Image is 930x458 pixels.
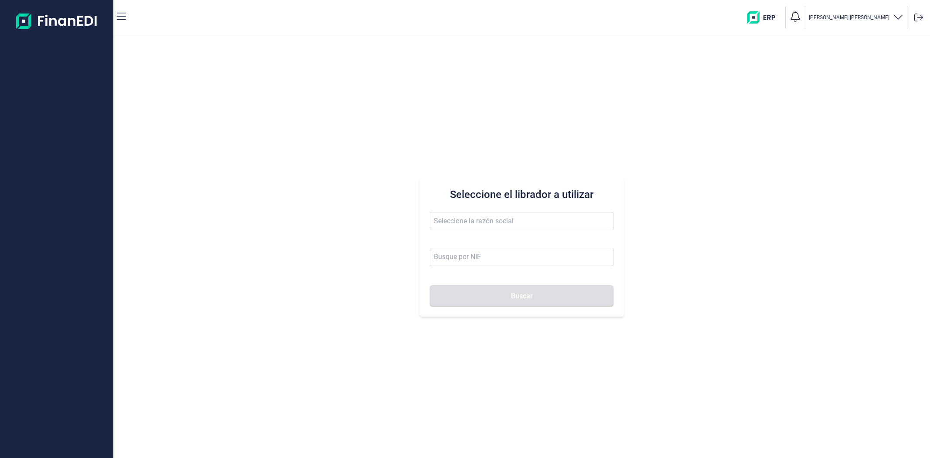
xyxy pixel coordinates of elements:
[511,293,533,299] span: Buscar
[430,188,613,202] h3: Seleccione el librador a utilizar
[430,285,613,306] button: Buscar
[430,248,613,266] input: Busque por NIF
[809,11,903,24] button: [PERSON_NAME] [PERSON_NAME]
[430,212,613,230] input: Seleccione la razón social
[747,11,782,24] img: erp
[16,7,98,35] img: Logo de aplicación
[809,14,889,21] p: [PERSON_NAME] [PERSON_NAME]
